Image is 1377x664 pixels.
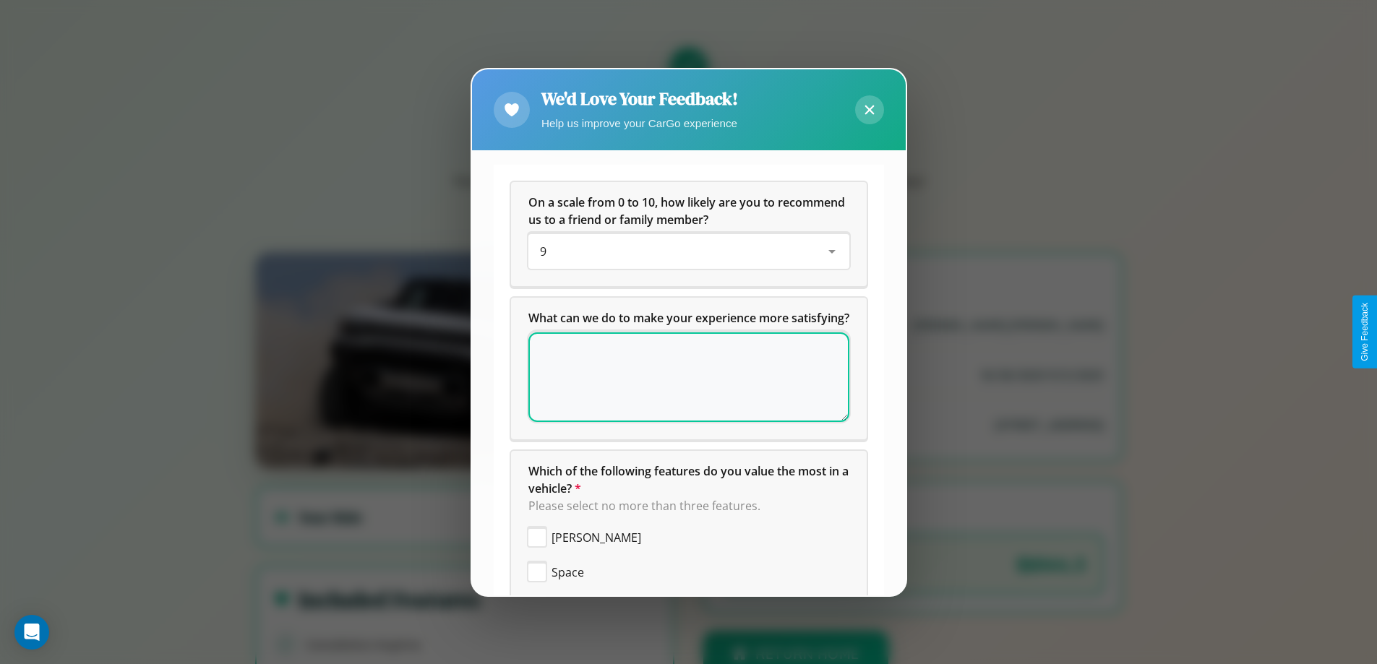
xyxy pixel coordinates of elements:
h2: We'd Love Your Feedback! [541,87,738,111]
span: Which of the following features do you value the most in a vehicle? [528,463,851,496]
span: Space [552,564,584,581]
span: On a scale from 0 to 10, how likely are you to recommend us to a friend or family member? [528,194,848,228]
h5: On a scale from 0 to 10, how likely are you to recommend us to a friend or family member? [528,194,849,228]
div: Give Feedback [1360,303,1370,361]
span: [PERSON_NAME] [552,529,641,546]
div: Open Intercom Messenger [14,615,49,650]
div: On a scale from 0 to 10, how likely are you to recommend us to a friend or family member? [511,182,867,286]
p: Help us improve your CarGo experience [541,113,738,133]
span: Please select no more than three features. [528,498,760,514]
span: What can we do to make your experience more satisfying? [528,310,849,326]
span: 9 [540,243,546,259]
div: On a scale from 0 to 10, how likely are you to recommend us to a friend or family member? [528,234,849,269]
